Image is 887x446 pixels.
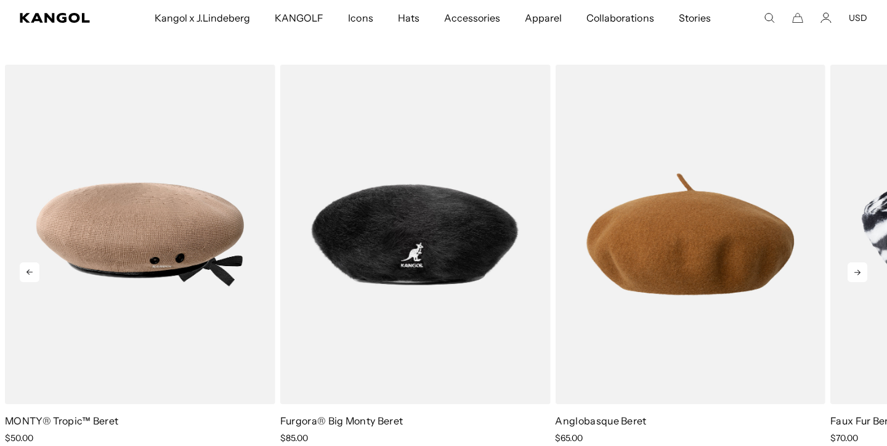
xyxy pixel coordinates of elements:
[5,432,33,444] span: $50.00
[849,12,867,23] button: USD
[5,65,275,404] img: MONTY® Tropic™ Beret
[20,13,101,23] a: Kangol
[280,415,403,427] a: Furgora® Big Monty Beret
[555,65,825,404] img: Anglobasque Beret
[764,12,775,23] summary: Search here
[555,432,583,444] span: $65.00
[280,432,308,444] span: $85.00
[820,12,832,23] a: Account
[555,415,646,427] a: Anglobasque Beret
[830,432,858,444] span: $70.00
[280,65,551,404] img: Furgora® Big Monty Beret
[792,12,803,23] button: Cart
[5,415,118,427] a: MONTY® Tropic™ Beret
